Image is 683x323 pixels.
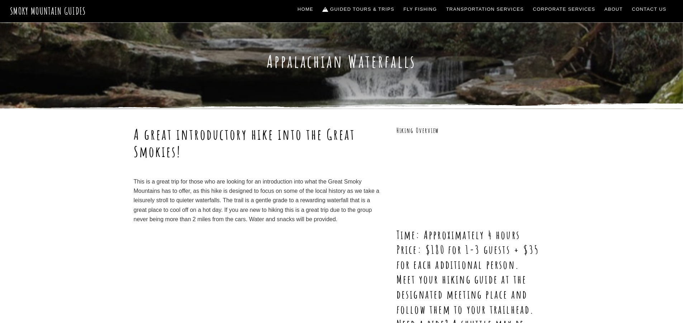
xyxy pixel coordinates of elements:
a: About [602,2,626,17]
a: Corporate Services [530,2,598,17]
a: Transportation Services [443,2,526,17]
h1: A great introductory hike into the Great Smokies! [134,126,383,160]
span: This is a great trip for those who are looking for an introduction into what the Great Smoky Moun... [134,179,379,223]
h1: Appalachian Waterfalls [134,51,550,72]
a: Smoky Mountain Guides [10,5,86,17]
a: Contact Us [629,2,669,17]
a: Home [295,2,316,17]
a: Guided Tours & Trips [320,2,397,17]
a: Fly Fishing [401,2,440,17]
h3: Hiking Overview [397,126,550,136]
